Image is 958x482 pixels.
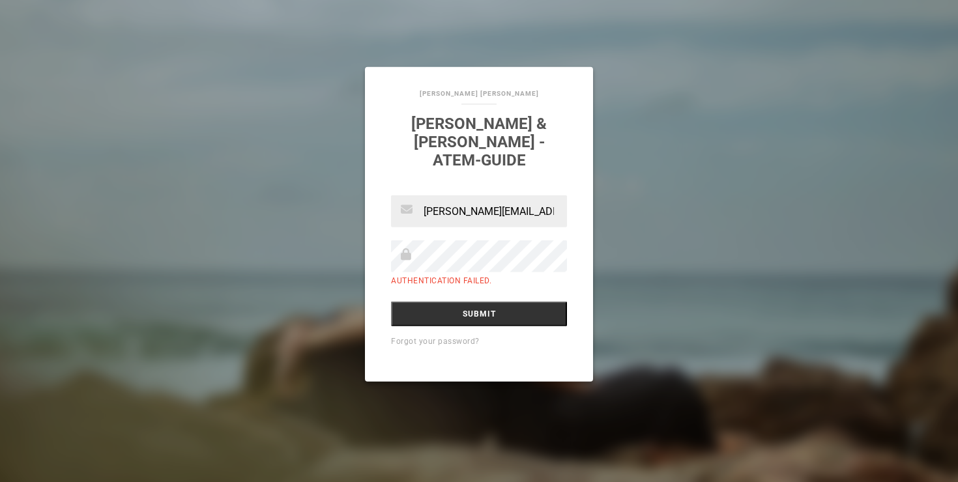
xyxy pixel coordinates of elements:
[391,195,567,227] input: Email
[391,302,567,326] input: Submit
[391,337,480,346] a: Forgot your password?
[411,115,547,169] a: [PERSON_NAME] & [PERSON_NAME] - Atem-Guide
[391,276,491,285] label: Authentication failed.
[420,90,539,97] a: [PERSON_NAME] [PERSON_NAME]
